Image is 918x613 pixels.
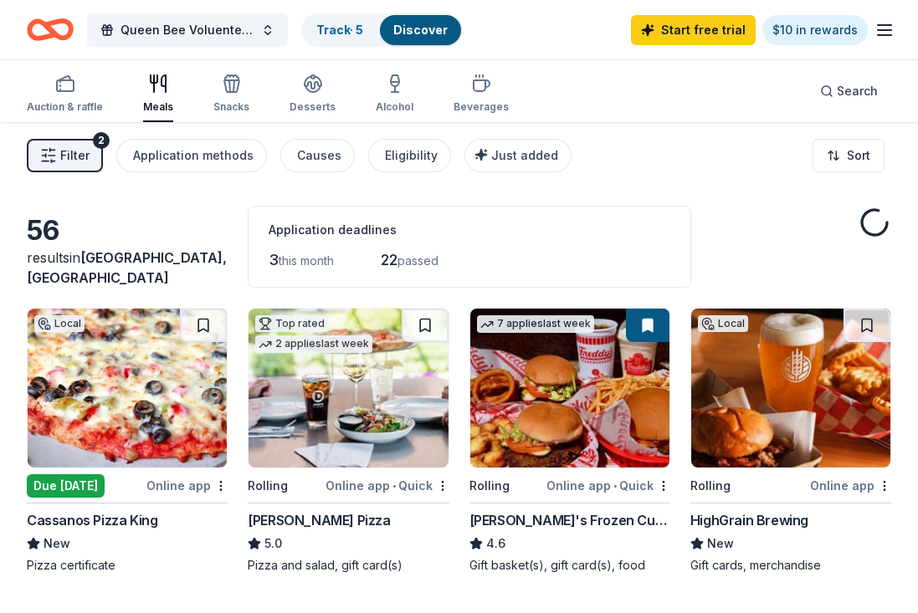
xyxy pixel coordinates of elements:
[27,510,157,530] div: Cassanos Pizza King
[27,10,74,49] a: Home
[454,67,509,122] button: Beverages
[470,309,669,467] img: Image for Freddy's Frozen Custard & Steakburgers
[280,139,355,172] button: Causes
[93,132,110,149] div: 2
[837,81,878,101] span: Search
[255,315,328,332] div: Top rated
[813,139,885,172] button: Sort
[27,249,227,286] span: [GEOGRAPHIC_DATA], [GEOGRAPHIC_DATA]
[690,476,731,496] div: Rolling
[213,67,249,122] button: Snacks
[143,67,173,122] button: Meals
[248,476,288,496] div: Rolling
[279,253,334,268] span: this month
[269,251,279,268] span: 3
[469,308,670,574] a: Image for Freddy's Frozen Custard & Steakburgers7 applieslast weekRollingOnline app•Quick[PERSON_...
[133,146,254,166] div: Application methods
[87,13,288,47] button: Queen Bee Voluenteer Meeting
[368,139,451,172] button: Eligibility
[121,20,254,40] span: Queen Bee Voluenteer Meeting
[255,335,372,353] div: 2 applies last week
[27,139,103,172] button: Filter2
[28,309,227,467] img: Image for Cassanos Pizza King
[248,308,449,574] a: Image for Dewey's PizzaTop rated2 applieslast weekRollingOnline app•Quick[PERSON_NAME] Pizza5.0Pi...
[810,475,891,496] div: Online app
[27,248,228,288] div: results
[613,479,617,493] span: •
[44,534,70,554] span: New
[454,100,509,114] div: Beverages
[34,315,85,332] div: Local
[631,15,756,45] a: Start free trial
[381,251,397,268] span: 22
[392,479,396,493] span: •
[807,74,891,108] button: Search
[469,510,670,530] div: [PERSON_NAME]'s Frozen Custard & Steakburgers
[469,557,670,574] div: Gift basket(s), gift card(s), food
[290,100,336,114] div: Desserts
[143,100,173,114] div: Meals
[248,510,390,530] div: [PERSON_NAME] Pizza
[213,100,249,114] div: Snacks
[316,23,363,37] a: Track· 5
[707,534,734,554] span: New
[469,476,510,496] div: Rolling
[27,67,103,122] button: Auction & raffle
[301,13,463,47] button: Track· 5Discover
[116,139,267,172] button: Application methods
[393,23,448,37] a: Discover
[27,557,228,574] div: Pizza certificate
[27,100,103,114] div: Auction & raffle
[376,100,413,114] div: Alcohol
[546,475,670,496] div: Online app Quick
[491,148,558,162] span: Just added
[464,139,572,172] button: Just added
[326,475,449,496] div: Online app Quick
[690,557,891,574] div: Gift cards, merchandise
[269,220,670,240] div: Application deadlines
[847,146,870,166] span: Sort
[27,474,105,498] div: Due [DATE]
[762,15,868,45] a: $10 in rewards
[27,214,228,248] div: 56
[690,308,891,574] a: Image for HighGrain BrewingLocalRollingOnline appHighGrain BrewingNewGift cards, merchandise
[264,534,282,554] span: 5.0
[297,146,341,166] div: Causes
[477,315,594,333] div: 7 applies last week
[376,67,413,122] button: Alcohol
[248,557,449,574] div: Pizza and salad, gift card(s)
[60,146,90,166] span: Filter
[690,510,808,530] div: HighGrain Brewing
[397,253,438,268] span: passed
[486,534,505,554] span: 4.6
[27,308,228,574] a: Image for Cassanos Pizza KingLocalDue [DATE]Online appCassanos Pizza KingNewPizza certificate
[691,309,890,467] img: Image for HighGrain Brewing
[27,249,227,286] span: in
[146,475,228,496] div: Online app
[249,309,448,467] img: Image for Dewey's Pizza
[385,146,438,166] div: Eligibility
[290,67,336,122] button: Desserts
[698,315,748,332] div: Local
